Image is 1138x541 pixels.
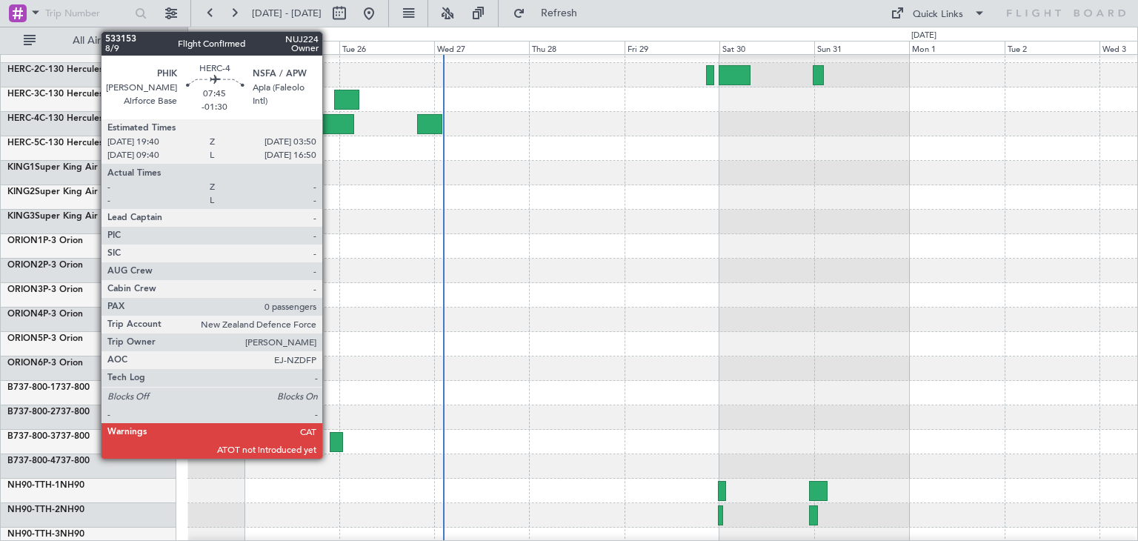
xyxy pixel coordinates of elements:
[719,41,814,54] div: Sat 30
[7,65,103,74] a: HERC-2C-130 Hercules
[7,505,60,514] span: NH90-TTH-2
[7,163,35,172] span: KING1
[814,41,909,54] div: Sun 31
[7,481,60,490] span: NH90-TTH-1
[7,310,83,319] a: ORION4P-3 Orion
[7,334,43,343] span: ORION5
[7,285,83,294] a: ORION3P-3 Orion
[190,30,216,42] div: [DATE]
[45,2,130,24] input: Trip Number
[506,1,595,25] button: Refresh
[7,114,103,123] a: HERC-4C-130 Hercules
[39,36,156,46] span: All Aircraft
[911,30,936,42] div: [DATE]
[7,212,35,221] span: KING3
[7,261,43,270] span: ORION2
[7,310,43,319] span: ORION4
[7,432,56,441] span: B737-800-3
[7,163,116,172] a: KING1Super King Air 200
[883,1,993,25] button: Quick Links
[7,457,56,465] span: B737-800-4
[7,359,43,368] span: ORION6
[625,41,719,54] div: Fri 29
[1005,41,1099,54] div: Tue 2
[7,383,56,392] span: B737-800-1
[7,236,43,245] span: ORION1
[339,41,434,54] div: Tue 26
[7,530,84,539] a: NH90-TTH-3NH90
[244,41,339,54] div: Mon 25
[7,505,84,514] a: NH90-TTH-2NH90
[7,90,103,99] a: HERC-3C-130 Hercules
[7,139,39,147] span: HERC-5
[7,90,39,99] span: HERC-3
[7,187,116,196] a: KING2Super King Air 200
[7,530,60,539] span: NH90-TTH-3
[7,408,90,416] a: B737-800-2737-800
[529,41,624,54] div: Thu 28
[7,236,83,245] a: ORION1P-3 Orion
[7,187,35,196] span: KING2
[7,359,83,368] a: ORION6P-3 Orion
[913,7,963,22] div: Quick Links
[252,7,322,20] span: [DATE] - [DATE]
[149,41,244,54] div: Sun 24
[7,261,83,270] a: ORION2P-3 Orion
[16,29,161,53] button: All Aircraft
[7,212,116,221] a: KING3Super King Air 200
[7,65,39,74] span: HERC-2
[528,8,590,19] span: Refresh
[7,481,84,490] a: NH90-TTH-1NH90
[7,139,103,147] a: HERC-5C-130 Hercules
[7,408,56,416] span: B737-800-2
[434,41,529,54] div: Wed 27
[909,41,1004,54] div: Mon 1
[7,334,83,343] a: ORION5P-3 Orion
[7,383,90,392] a: B737-800-1737-800
[7,114,39,123] span: HERC-4
[7,285,43,294] span: ORION3
[7,432,90,441] a: B737-800-3737-800
[7,457,90,465] a: B737-800-4737-800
